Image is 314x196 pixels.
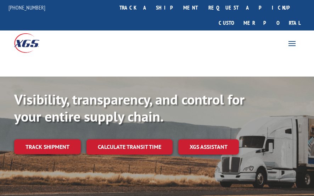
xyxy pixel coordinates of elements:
[9,4,45,11] a: [PHONE_NUMBER]
[14,90,245,125] b: Visibility, transparency, and control for your entire supply chain.
[213,15,305,30] a: Customer Portal
[178,139,239,155] a: XGS ASSISTANT
[86,139,173,155] a: Calculate transit time
[14,139,81,154] a: Track shipment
